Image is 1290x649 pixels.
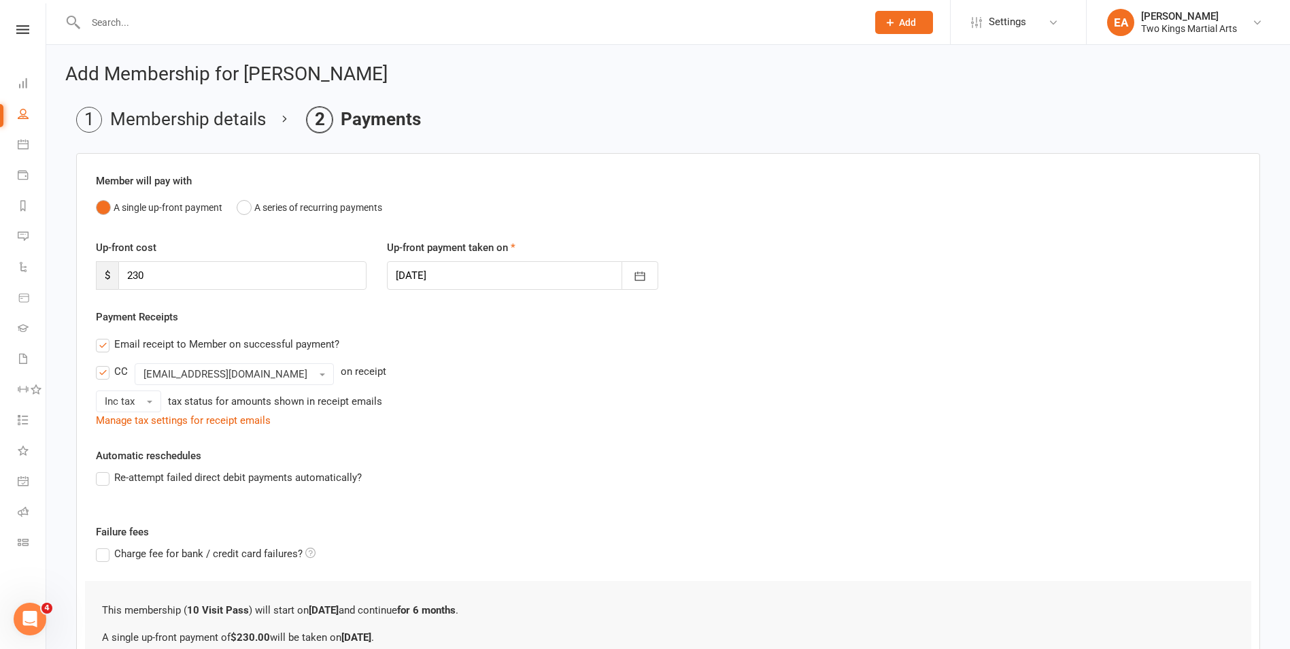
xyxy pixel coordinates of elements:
[102,602,1234,618] p: This membership ( ) will start on and continue .
[18,131,46,161] a: Calendar
[1141,10,1237,22] div: [PERSON_NAME]
[105,395,135,407] span: Inc tax
[96,336,339,352] label: Email receipt to Member on successful payment?
[14,603,46,635] iframe: Intercom live chat
[96,448,201,464] label: Automatic reschedules
[96,414,271,427] a: Manage tax settings for receipt emails
[86,524,1251,540] label: Failure fees
[307,107,421,133] li: Payments
[397,604,456,616] b: for 6 months
[1141,22,1237,35] div: Two Kings Martial Arts
[114,546,303,560] span: Charge fee for bank / credit card failures?
[96,309,178,325] label: Payment Receipts
[899,17,916,28] span: Add
[135,363,334,385] button: [EMAIL_ADDRESS][DOMAIN_NAME]
[76,107,266,133] li: Membership details
[18,161,46,192] a: Payments
[96,261,118,290] span: $
[187,604,249,616] b: 10 Visit Pass
[237,195,382,220] button: A series of recurring payments
[41,603,52,614] span: 4
[1107,9,1134,36] div: EA
[96,173,192,189] label: Member will pay with
[65,64,1271,85] h2: Add Membership for [PERSON_NAME]
[168,393,382,410] div: tax status for amounts shown in receipt emails
[143,368,307,380] span: [EMAIL_ADDRESS][DOMAIN_NAME]
[989,7,1026,37] span: Settings
[96,239,156,256] label: Up-front cost
[18,467,46,498] a: General attendance kiosk mode
[875,11,933,34] button: Add
[96,195,222,220] button: A single up-front payment
[96,390,161,412] button: Inc tax
[18,498,46,529] a: Roll call kiosk mode
[18,284,46,314] a: Product Sales
[231,631,270,644] b: $230.00
[18,192,46,222] a: Reports
[341,631,371,644] b: [DATE]
[18,100,46,131] a: People
[18,437,46,467] a: What's New
[18,69,46,100] a: Dashboard
[341,363,386,380] div: on receipt
[387,239,515,256] label: Up-front payment taken on
[114,363,128,378] div: CC
[102,629,1234,646] p: A single up-front payment of will be taken on .
[18,529,46,559] a: Class kiosk mode
[309,604,339,616] b: [DATE]
[96,469,362,486] label: Re-attempt failed direct debit payments automatically?
[82,13,858,32] input: Search...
